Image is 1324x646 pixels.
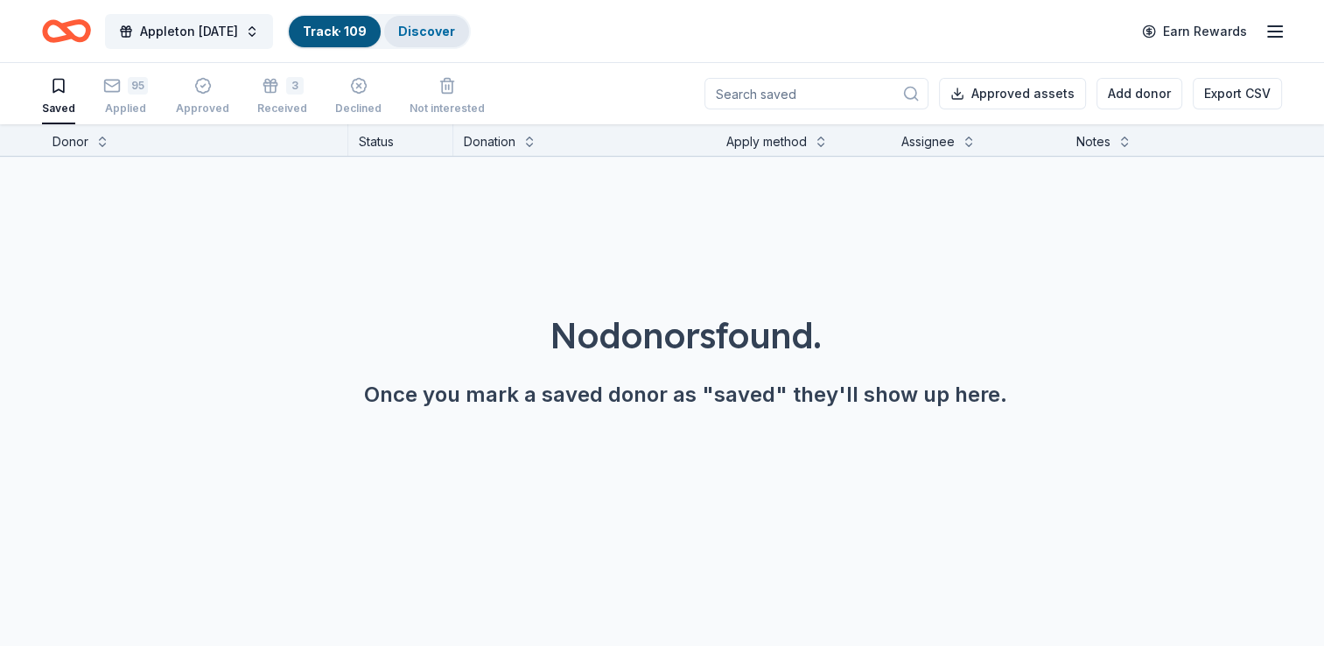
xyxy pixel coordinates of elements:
div: Donor [53,131,88,152]
div: Received [257,102,307,116]
button: 3Received [257,70,307,124]
button: Approved [176,70,229,124]
div: Status [348,124,453,156]
button: Export CSV [1193,78,1282,109]
button: Add donor [1096,78,1182,109]
div: Declined [335,102,382,116]
div: Approved [176,102,229,116]
div: Assignee [901,131,955,152]
div: Not interested [410,102,485,116]
a: Earn Rewards [1131,16,1257,47]
button: Track· 109Discover [287,14,471,49]
div: Saved [42,102,75,116]
a: Home [42,11,91,52]
div: Once you mark a saved donor as "saved" they'll show up here. [66,381,1306,409]
div: 95 [128,77,148,95]
button: Not interested [410,70,485,124]
div: 3 [286,77,304,95]
span: Appleton [DATE] [140,21,238,42]
div: No donors found. [66,311,1306,360]
button: Appleton [DATE] [105,14,273,49]
input: Search saved [704,78,928,109]
a: Track· 109 [303,24,367,39]
div: Donation [464,131,515,152]
a: Discover [398,24,455,39]
button: Declined [335,70,382,124]
button: 95Applied [103,70,148,124]
div: Apply method [726,131,807,152]
div: Applied [103,102,148,116]
button: Saved [42,70,75,124]
div: Notes [1076,131,1110,152]
button: Approved assets [939,78,1086,109]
